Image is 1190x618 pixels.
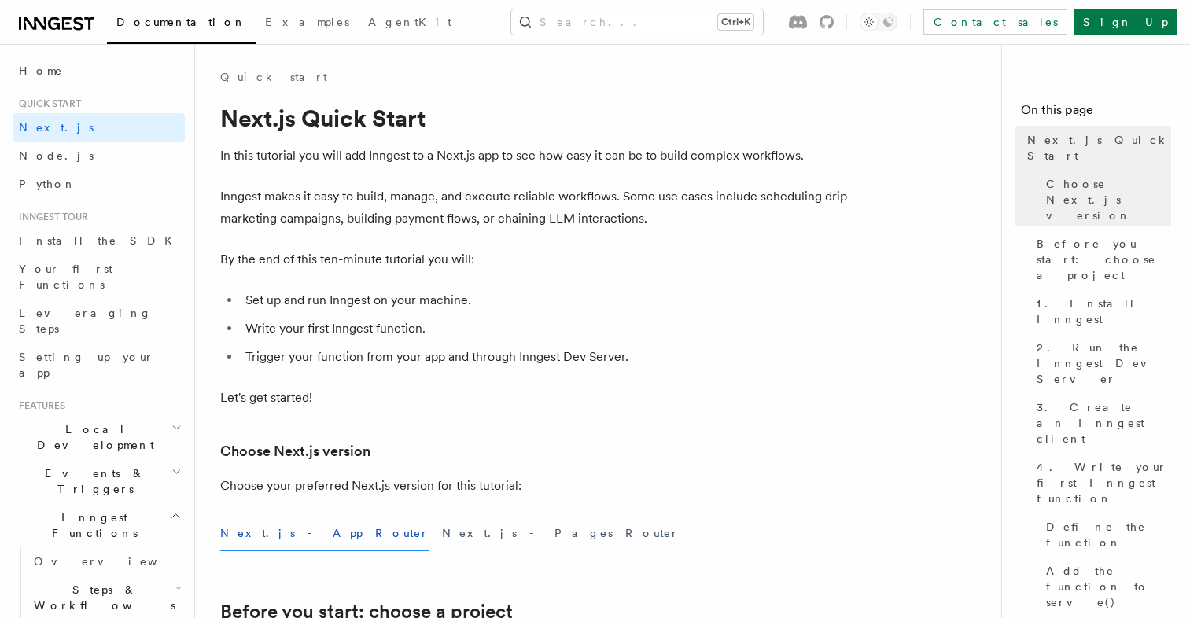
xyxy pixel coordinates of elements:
[1040,170,1171,230] a: Choose Next.js version
[860,13,897,31] button: Toggle dark mode
[13,170,185,198] a: Python
[1030,333,1171,393] a: 2. Run the Inngest Dev Server
[220,475,849,497] p: Choose your preferred Next.js version for this tutorial:
[13,399,65,412] span: Features
[1037,296,1171,327] span: 1. Install Inngest
[13,211,88,223] span: Inngest tour
[220,248,849,270] p: By the end of this ten-minute tutorial you will:
[220,145,849,167] p: In this tutorial you will add Inngest to a Next.js app to see how easy it can be to build complex...
[359,5,461,42] a: AgentKit
[19,263,112,291] span: Your first Functions
[13,97,81,110] span: Quick start
[1030,453,1171,513] a: 4. Write your first Inngest function
[265,16,349,28] span: Examples
[1030,230,1171,289] a: Before you start: choose a project
[241,289,849,311] li: Set up and run Inngest on your machine.
[220,186,849,230] p: Inngest makes it easy to build, manage, and execute reliable workflows. Some use cases include sc...
[34,555,196,568] span: Overview
[19,121,94,134] span: Next.js
[19,351,154,379] span: Setting up your app
[1037,399,1171,447] span: 3. Create an Inngest client
[19,149,94,162] span: Node.js
[368,16,451,28] span: AgentKit
[28,582,175,613] span: Steps & Workflows
[241,318,849,340] li: Write your first Inngest function.
[19,307,152,335] span: Leveraging Steps
[1030,393,1171,453] a: 3. Create an Inngest client
[1040,513,1171,557] a: Define the function
[1046,519,1171,550] span: Define the function
[220,516,429,551] button: Next.js - App Router
[107,5,256,44] a: Documentation
[13,421,171,453] span: Local Development
[13,509,170,541] span: Inngest Functions
[1030,289,1171,333] a: 1. Install Inngest
[13,113,185,142] a: Next.js
[13,255,185,299] a: Your first Functions
[220,69,327,85] a: Quick start
[241,346,849,368] li: Trigger your function from your app and through Inngest Dev Server.
[220,440,370,462] a: Choose Next.js version
[28,547,185,576] a: Overview
[13,343,185,387] a: Setting up your app
[19,234,182,247] span: Install the SDK
[1021,101,1171,126] h4: On this page
[13,142,185,170] a: Node.js
[1027,132,1171,164] span: Next.js Quick Start
[13,57,185,85] a: Home
[1046,176,1171,223] span: Choose Next.js version
[1046,563,1171,610] span: Add the function to serve()
[256,5,359,42] a: Examples
[220,387,849,409] p: Let's get started!
[19,178,76,190] span: Python
[1037,459,1171,506] span: 4. Write your first Inngest function
[220,104,849,132] h1: Next.js Quick Start
[13,226,185,255] a: Install the SDK
[1074,9,1177,35] a: Sign Up
[13,459,185,503] button: Events & Triggers
[13,465,171,497] span: Events & Triggers
[511,9,763,35] button: Search...Ctrl+K
[442,516,680,551] button: Next.js - Pages Router
[718,14,753,30] kbd: Ctrl+K
[13,415,185,459] button: Local Development
[1021,126,1171,170] a: Next.js Quick Start
[116,16,246,28] span: Documentation
[1040,557,1171,616] a: Add the function to serve()
[923,9,1067,35] a: Contact sales
[13,299,185,343] a: Leveraging Steps
[19,63,63,79] span: Home
[1037,236,1171,283] span: Before you start: choose a project
[13,503,185,547] button: Inngest Functions
[1037,340,1171,387] span: 2. Run the Inngest Dev Server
